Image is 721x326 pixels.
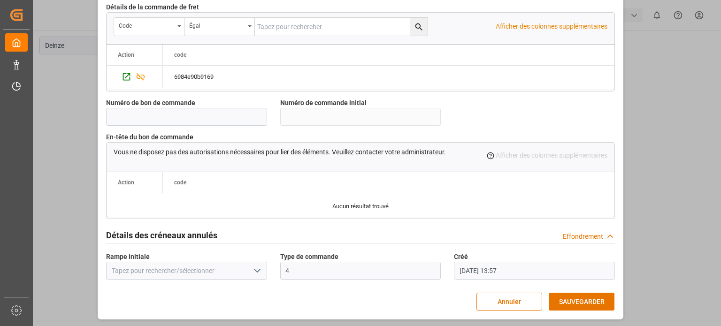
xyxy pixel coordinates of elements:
font: 6984e90b9169 [174,73,214,80]
button: ouvrir le menu [114,18,184,36]
font: Annuler [498,298,521,305]
input: Tapez pour rechercher [255,18,428,36]
input: JJ.MM.AAAA HH:MM [454,262,615,280]
font: Vous ne disposez pas des autorisations nécessaires pour lier des éléments. Veuillez contacter vot... [114,148,446,156]
font: Rampe initiale [106,253,150,260]
div: Appuyez sur ESPACE pour sélectionner cette ligne. [163,66,257,88]
font: Effondrement [563,233,603,240]
font: Numéro de bon de commande [106,99,195,106]
button: ouvrir le menu [249,264,263,278]
button: Annuler [476,293,542,311]
font: Action [118,52,134,58]
button: SAUVEGARDER [549,293,614,311]
font: Détails de la commande de fret [106,3,199,11]
font: code [174,179,186,186]
font: Détails des créneaux annulés [106,230,217,240]
input: Tapez pour rechercher/sélectionner [106,262,267,280]
font: Afficher des colonnes supplémentaires [496,23,607,30]
font: Créé [454,253,468,260]
font: SAUVEGARDER [559,298,605,305]
font: Numéro de commande initial [280,99,367,106]
font: En-tête du bon de commande [106,133,193,141]
button: ouvrir le menu [184,18,255,36]
div: Appuyez sur ESPACE pour sélectionner cette ligne. [107,66,163,88]
font: code [174,52,186,58]
font: Type de commande [280,253,338,260]
font: Action [118,179,134,186]
button: bouton de recherche [410,18,428,36]
font: Égal [189,23,200,29]
font: code [119,23,132,29]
